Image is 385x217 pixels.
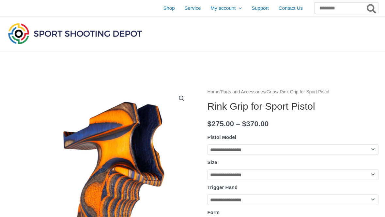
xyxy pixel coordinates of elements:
nav: Breadcrumb [208,88,378,96]
a: Grips [267,89,277,94]
a: Parts and Accessories [221,89,265,94]
bdi: 370.00 [242,120,269,128]
label: Pistol Model [208,134,236,140]
a: View full-screen image gallery [176,93,188,104]
span: $ [208,120,212,128]
label: Size [208,159,217,165]
button: Search [365,3,378,14]
label: Form [208,210,220,215]
a: Home [208,89,220,94]
span: – [236,120,240,128]
h1: Rink Grip for Sport Pistol [208,101,378,112]
bdi: 275.00 [208,120,234,128]
img: Sport Shooting Depot [7,21,144,46]
span: $ [242,120,246,128]
label: Trigger Hand [208,184,238,190]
